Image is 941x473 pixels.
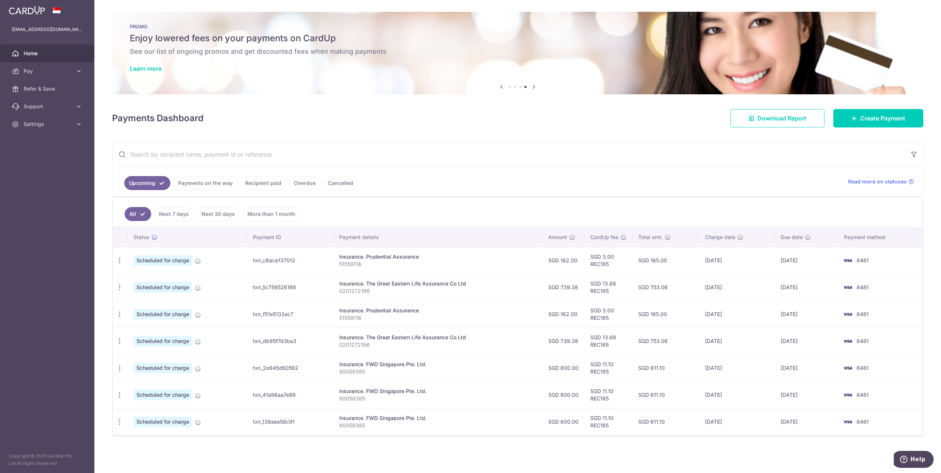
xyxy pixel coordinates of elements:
td: [DATE] [699,354,775,381]
td: [DATE] [775,274,838,301]
div: Insurance. FWD Singapore Pte. Ltd. [339,414,537,422]
span: Scheduled for charge [133,417,192,427]
span: Home [24,50,72,57]
span: Scheduled for charge [133,390,192,400]
td: SGD 165.00 [632,247,699,274]
a: Next 30 days [197,207,240,221]
div: Insurance. FWD Singapore Pte. Ltd. [339,388,537,395]
span: 8481 [857,338,869,344]
span: CardUp fee [590,234,618,241]
td: SGD 600.00 [542,381,584,408]
span: Scheduled for charge [133,309,192,319]
span: 8481 [857,365,869,371]
span: Create Payment [860,114,905,123]
td: SGD 739.38 [542,274,584,301]
img: Bank Card [840,417,855,426]
td: SGD 611.10 [632,354,699,381]
span: 8481 [857,284,869,290]
span: Due date [781,234,803,241]
td: [DATE] [699,327,775,354]
div: Insurance. The Great Eastern Life Assurance Co Ltd [339,280,537,287]
td: SGD 162.00 [542,247,584,274]
img: Bank Card [840,283,855,292]
img: Latest Promos banner [112,12,923,94]
td: [DATE] [775,381,838,408]
td: SGD 162.00 [542,301,584,327]
td: SGD 13.68 REC185 [584,274,632,301]
span: Read more on statuses [848,178,907,185]
span: Settings [24,120,72,128]
td: SGD 600.00 [542,408,584,435]
span: 8481 [857,311,869,317]
td: txn_138aee58c91 [247,408,333,435]
td: SGD 11.10 REC185 [584,381,632,408]
div: Insurance. FWD Singapore Pte. Ltd. [339,361,537,368]
a: Create Payment [833,109,923,127]
img: Bank Card [840,310,855,319]
span: Charge date [705,234,735,241]
td: [DATE] [699,247,775,274]
td: txn_f51e5132ec7 [247,301,333,327]
span: Amount [548,234,567,241]
a: Download Report [730,109,824,127]
img: Bank Card [840,256,855,265]
td: SGD 11.10 REC185 [584,354,632,381]
span: Refer & Save [24,85,72,92]
a: Upcoming [124,176,170,190]
img: CardUp [9,6,45,15]
h5: Enjoy lowered fees on your payments on CardUp [130,32,906,44]
td: SGD 739.38 [542,327,584,354]
td: SGD 753.06 [632,327,699,354]
td: txn_c6ace137012 [247,247,333,274]
p: [EMAIL_ADDRESS][DOMAIN_NAME] [12,26,83,33]
span: Pay [24,67,72,75]
a: Overdue [289,176,320,190]
td: SGD 611.10 [632,408,699,435]
span: Status [133,234,149,241]
span: Scheduled for charge [133,363,192,373]
div: Insurance. The Great Eastern Life Assurance Co Ltd [339,334,537,341]
span: 8481 [857,418,869,425]
th: Payment details [333,228,542,247]
p: 51559116 [339,314,537,322]
td: [DATE] [775,327,838,354]
span: Scheduled for charge [133,282,192,292]
td: SGD 600.00 [542,354,584,381]
span: Scheduled for charge [133,336,192,346]
td: [DATE] [775,301,838,327]
td: [DATE] [775,408,838,435]
a: Payments on the way [173,176,237,190]
td: SGD 11.10 REC185 [584,408,632,435]
a: More than 1 month [243,207,300,221]
img: Bank Card [840,390,855,399]
td: txn_5c756526166 [247,274,333,301]
a: Cancelled [323,176,358,190]
td: SGD 753.06 [632,274,699,301]
p: 0201272166 [339,287,537,295]
span: 8481 [857,392,869,398]
td: [DATE] [775,247,838,274]
span: 8481 [857,257,869,263]
td: [DATE] [699,381,775,408]
p: PROMO [130,24,906,29]
span: Support [24,103,72,110]
p: 80059385 [339,368,537,375]
td: txn_41a96aa7e98 [247,381,333,408]
span: Total amt. [638,234,663,241]
h4: Payments Dashboard [112,112,204,125]
a: Learn more [130,65,162,72]
th: Payment ID [247,228,333,247]
td: SGD 3.00 REC185 [584,247,632,274]
p: 80059385 [339,422,537,429]
a: All [125,207,151,221]
p: 0201272166 [339,341,537,348]
a: Recipient paid [240,176,286,190]
p: 51559116 [339,260,537,268]
td: SGD 13.68 REC185 [584,327,632,354]
span: Scheduled for charge [133,255,192,266]
img: Bank Card [840,337,855,346]
td: txn_db95f7d3ba3 [247,327,333,354]
a: Next 7 days [154,207,194,221]
td: SGD 611.10 [632,381,699,408]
